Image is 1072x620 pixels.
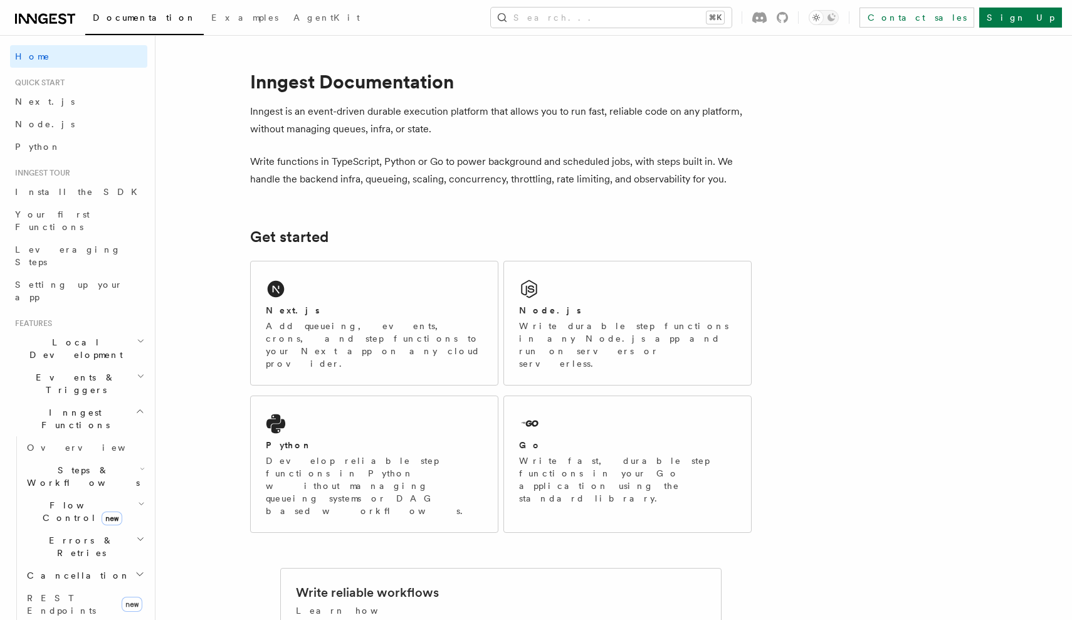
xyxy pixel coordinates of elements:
a: Your first Functions [10,203,147,238]
a: AgentKit [286,4,367,34]
span: REST Endpoints [27,593,96,616]
span: new [122,597,142,612]
h2: Write reliable workflows [296,584,439,601]
span: Install the SDK [15,187,145,197]
button: Errors & Retries [22,529,147,564]
span: Errors & Retries [22,534,136,559]
a: Install the SDK [10,181,147,203]
button: Events & Triggers [10,366,147,401]
span: Inngest Functions [10,406,135,431]
a: Next.js [10,90,147,113]
span: AgentKit [293,13,360,23]
p: Write functions in TypeScript, Python or Go to power background and scheduled jobs, with steps bu... [250,153,752,188]
h2: Node.js [519,304,581,317]
a: Node.jsWrite durable step functions in any Node.js app and run on servers or serverless. [503,261,752,386]
p: Inngest is an event-driven durable execution platform that allows you to run fast, reliable code ... [250,103,752,138]
span: Features [10,318,52,328]
span: Cancellation [22,569,130,582]
a: Leveraging Steps [10,238,147,273]
span: Examples [211,13,278,23]
span: Local Development [10,336,137,361]
h2: Next.js [266,304,320,317]
button: Cancellation [22,564,147,587]
a: Overview [22,436,147,459]
a: Contact sales [859,8,974,28]
p: Write fast, durable step functions in your Go application using the standard library. [519,454,736,505]
h1: Inngest Documentation [250,70,752,93]
span: Documentation [93,13,196,23]
h2: Python [266,439,312,451]
span: Flow Control [22,499,138,524]
h2: Go [519,439,542,451]
span: Python [15,142,61,152]
span: Overview [27,443,156,453]
button: Flow Controlnew [22,494,147,529]
a: Get started [250,228,328,246]
button: Search...⌘K [491,8,732,28]
button: Steps & Workflows [22,459,147,494]
span: Next.js [15,97,75,107]
button: Local Development [10,331,147,366]
a: Next.jsAdd queueing, events, crons, and step functions to your Next app on any cloud provider. [250,261,498,386]
p: Develop reliable step functions in Python without managing queueing systems or DAG based workflows. [266,454,483,517]
span: Inngest tour [10,168,70,178]
span: Steps & Workflows [22,464,140,489]
p: Add queueing, events, crons, and step functions to your Next app on any cloud provider. [266,320,483,370]
span: new [102,512,122,525]
a: GoWrite fast, durable step functions in your Go application using the standard library. [503,396,752,533]
a: Documentation [85,4,204,35]
a: Home [10,45,147,68]
a: PythonDevelop reliable step functions in Python without managing queueing systems or DAG based wo... [250,396,498,533]
span: Leveraging Steps [15,244,121,267]
span: Events & Triggers [10,371,137,396]
button: Toggle dark mode [809,10,839,25]
span: Home [15,50,50,63]
span: Node.js [15,119,75,129]
kbd: ⌘K [707,11,724,24]
span: Your first Functions [15,209,90,232]
button: Inngest Functions [10,401,147,436]
span: Setting up your app [15,280,123,302]
p: Write durable step functions in any Node.js app and run on servers or serverless. [519,320,736,370]
a: Sign Up [979,8,1062,28]
a: Python [10,135,147,158]
a: Node.js [10,113,147,135]
span: Quick start [10,78,65,88]
a: Examples [204,4,286,34]
a: Setting up your app [10,273,147,308]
